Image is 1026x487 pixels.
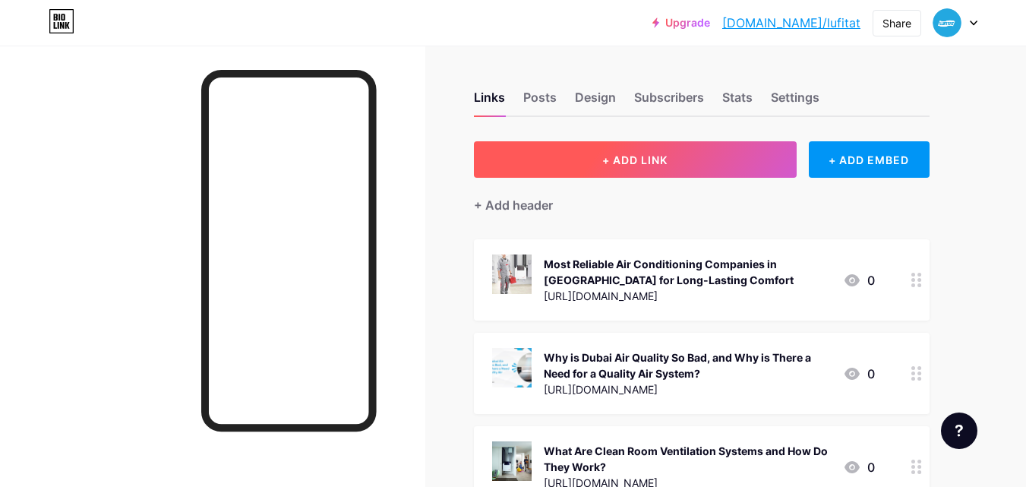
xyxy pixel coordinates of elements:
div: Subscribers [634,88,704,115]
div: Settings [771,88,819,115]
span: + ADD LINK [602,153,668,166]
div: Why is Dubai Air Quality So Bad, and Why is There a Need for a Quality Air System? [544,349,831,381]
div: Share [882,15,911,31]
div: Links [474,88,505,115]
button: + ADD LINK [474,141,797,178]
img: Why is Dubai Air Quality So Bad, and Why is There a Need for a Quality Air System? [492,348,532,387]
div: [URL][DOMAIN_NAME] [544,381,831,397]
div: Stats [722,88,753,115]
a: [DOMAIN_NAME]/lufitat [722,14,860,32]
div: What Are Clean Room Ventilation Systems and How Do They Work? [544,443,831,475]
img: Most Reliable Air Conditioning Companies in UAE for Long-Lasting Comfort [492,255,532,294]
div: 0 [843,271,875,289]
div: + ADD EMBED [809,141,930,178]
div: Posts [523,88,557,115]
div: + Add header [474,196,553,214]
div: Most Reliable Air Conditioning Companies in [GEOGRAPHIC_DATA] for Long-Lasting Comfort [544,256,831,288]
div: 0 [843,365,875,383]
img: What Are Clean Room Ventilation Systems and How Do They Work? [492,441,532,481]
div: [URL][DOMAIN_NAME] [544,288,831,304]
div: Design [575,88,616,115]
a: Upgrade [652,17,710,29]
img: lufitat [933,8,961,37]
div: 0 [843,458,875,476]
